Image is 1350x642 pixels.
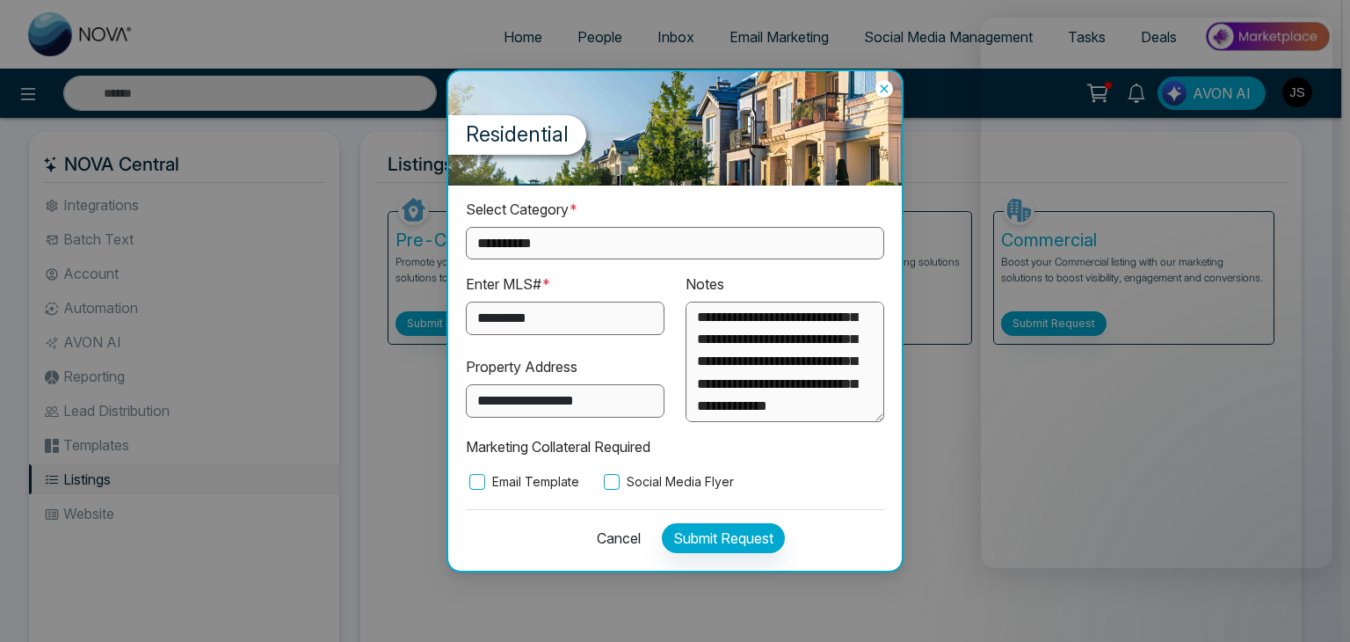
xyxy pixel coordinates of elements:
iframe: To enrich screen reader interactions, please activate Accessibility in Grammarly extension settings [981,18,1332,568]
label: Residential [448,115,586,155]
label: Notes [686,274,724,295]
p: Marketing Collateral Required [466,436,884,458]
label: Email Template [466,472,579,492]
label: Property Address [466,356,577,378]
iframe: Intercom live chat [1290,582,1332,624]
label: Enter MLS# [466,274,551,295]
button: Submit Request [662,523,785,553]
button: Cancel [586,523,641,553]
input: Social Media Flyer [604,474,620,490]
label: Social Media Flyer [600,472,734,492]
label: Select Category [466,199,578,221]
input: Email Template [469,474,485,490]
